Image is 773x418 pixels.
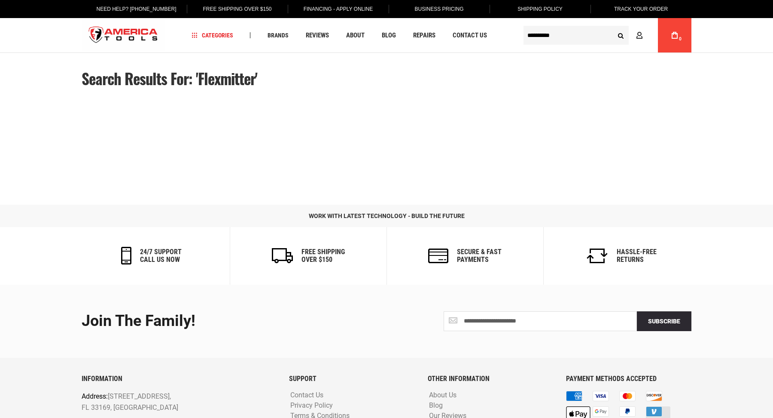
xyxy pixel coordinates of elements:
a: Categories [188,30,237,41]
a: 0 [666,18,683,52]
span: Address: [82,392,108,400]
span: Repairs [413,32,435,39]
h6: 24/7 support call us now [140,248,182,263]
span: Subscribe [648,318,680,325]
div: Join the Family! [82,313,380,330]
img: America Tools [82,19,165,52]
h6: SUPPORT [289,375,414,383]
span: Blog [382,32,396,39]
h6: Free Shipping Over $150 [301,248,345,263]
button: Subscribe [637,311,691,331]
a: Brands [264,30,292,41]
a: Contact Us [449,30,491,41]
a: Reviews [302,30,333,41]
span: Reviews [306,32,329,39]
a: About Us [427,391,459,400]
span: Contact Us [453,32,487,39]
a: store logo [82,19,165,52]
p: [STREET_ADDRESS], FL 33169, [GEOGRAPHIC_DATA] [82,391,237,413]
a: Blog [427,402,445,410]
span: About [346,32,365,39]
h6: Hassle-Free Returns [617,248,657,263]
h6: INFORMATION [82,375,276,383]
a: Contact Us [288,391,326,400]
button: Search [612,27,629,43]
a: About [342,30,368,41]
a: Blog [378,30,400,41]
span: Search results for: 'flexmitter' [82,67,257,89]
span: Categories [192,32,233,38]
a: Repairs [409,30,439,41]
span: Shipping Policy [517,6,563,12]
span: 0 [679,37,682,41]
span: Brands [268,32,289,38]
h6: PAYMENT METHODS ACCEPTED [566,375,691,383]
a: Privacy Policy [288,402,335,410]
h6: secure & fast payments [457,248,502,263]
h6: OTHER INFORMATION [428,375,553,383]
